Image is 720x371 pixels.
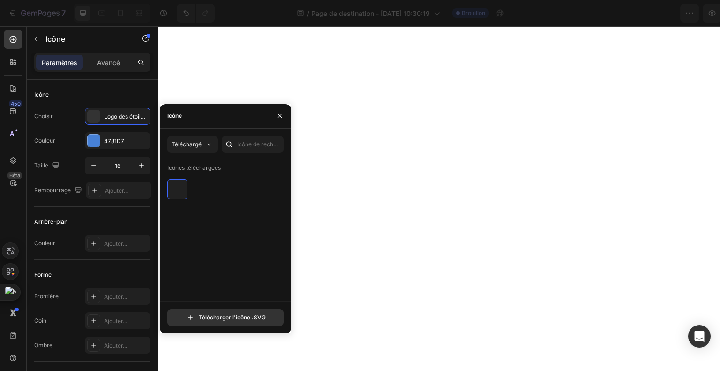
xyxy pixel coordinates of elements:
[34,137,55,144] font: Couleur
[104,240,127,247] font: Ajouter...
[34,187,71,194] font: Rembourrage
[34,271,52,278] font: Forme
[45,34,65,44] font: Icône
[9,172,20,179] font: Bêta
[462,9,485,16] font: Brouillon
[34,218,67,225] font: Arrière-plan
[97,59,120,67] font: Avancé
[620,9,660,17] font: Sauvegarder
[104,113,210,120] font: Logo des étoiles Trustpilot seeklogo.Svg
[172,141,202,148] font: Téléchargé
[667,9,689,17] font: Publier
[4,4,70,23] button: 7
[659,4,697,23] button: Publier
[167,112,182,119] font: Icône
[11,100,21,107] font: 450
[177,4,215,23] div: Annuler/Rétablir
[104,293,127,300] font: Ajouter...
[34,162,48,169] font: Taille
[167,136,218,153] button: Téléchargé
[104,318,127,325] font: Ajouter...
[34,341,52,348] font: Ombre
[34,317,46,324] font: Coin
[34,240,55,247] font: Couleur
[167,309,284,326] button: Télécharger l'icône .SVG
[45,33,125,45] p: Icône
[34,293,59,300] font: Frontière
[688,325,711,348] div: Ouvrir Intercom Messenger
[34,91,49,98] font: Icône
[42,59,77,67] font: Paramètres
[167,164,221,171] font: Icônes téléchargées
[105,187,128,194] font: Ajouter...
[222,136,284,153] input: Icône de recherche
[624,4,655,23] button: Sauvegarder
[158,26,720,371] iframe: Zone de conception
[104,342,127,349] font: Ajouter...
[311,9,430,17] font: Page de destination - [DATE] 10:30:19
[34,113,53,120] font: Choisir
[307,9,309,17] font: /
[61,8,66,18] font: 7
[104,137,124,144] font: 4781D7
